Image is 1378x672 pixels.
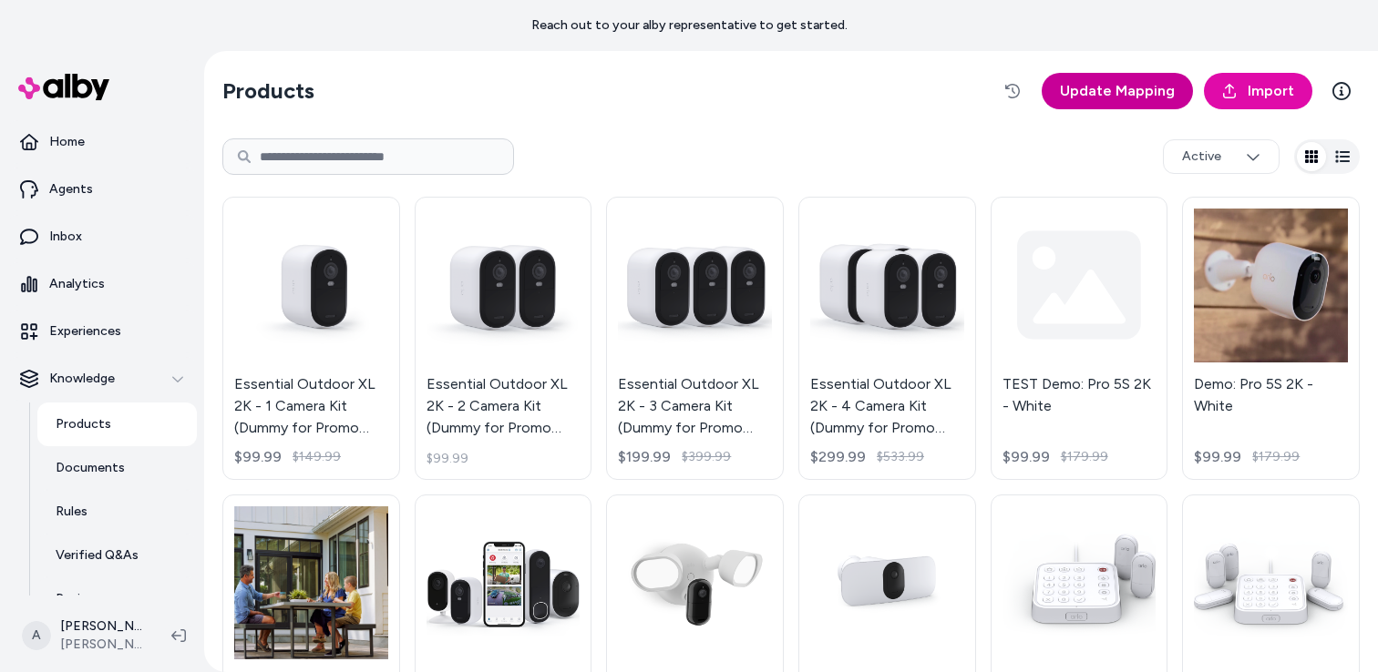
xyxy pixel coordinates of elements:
[56,503,87,521] p: Rules
[7,120,197,164] a: Home
[49,370,115,388] p: Knowledge
[606,197,784,480] a: Essential Outdoor XL 2K - 3 Camera Kit (Dummy for Promo Page)Essential Outdoor XL 2K - 3 Camera K...
[49,275,105,293] p: Analytics
[49,228,82,246] p: Inbox
[222,197,400,480] a: Essential Outdoor XL 2K - 1 Camera Kit (Dummy for Promo Page)Essential Outdoor XL 2K - 1 Camera K...
[37,534,197,577] a: Verified Q&As
[11,606,157,665] button: A[PERSON_NAME][PERSON_NAME] Prod
[798,197,976,480] a: Essential Outdoor XL 2K - 4 Camera Kit (Dummy for Promo Page)Essential Outdoor XL 2K - 4 Camera K...
[1182,197,1360,480] a: Demo: Pro 5S 2K - WhiteDemo: Pro 5S 2K - White$99.99$179.99
[56,590,104,608] p: Reviews
[7,310,197,353] a: Experiences
[22,621,51,650] span: A
[531,16,848,35] p: Reach out to your alby representative to get started.
[56,415,111,433] p: Products
[415,197,592,480] a: Essential Outdoor XL 2K - 2 Camera Kit (Dummy for Promo Page) - Default TitleEssential Outdoor XL...
[1248,80,1294,102] span: Import
[7,215,197,259] a: Inbox
[60,636,142,654] span: [PERSON_NAME] Prod
[991,197,1168,480] a: TEST Demo: Pro 5S 2K - White$99.99$179.99
[49,133,85,151] p: Home
[18,74,109,100] img: alby Logo
[37,402,197,446] a: Products
[37,577,197,621] a: Reviews
[1042,73,1193,109] a: Update Mapping
[222,76,314,106] h2: Products
[37,446,197,490] a: Documents
[7,357,197,401] button: Knowledge
[1204,73,1312,109] a: Import
[1163,139,1280,174] button: Active
[49,180,93,199] p: Agents
[37,490,197,534] a: Rules
[60,617,142,636] p: [PERSON_NAME]
[7,262,197,306] a: Analytics
[7,168,197,211] a: Agents
[56,459,125,477] p: Documents
[49,322,121,341] p: Experiences
[1060,80,1175,102] span: Update Mapping
[56,546,139,565] p: Verified Q&As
